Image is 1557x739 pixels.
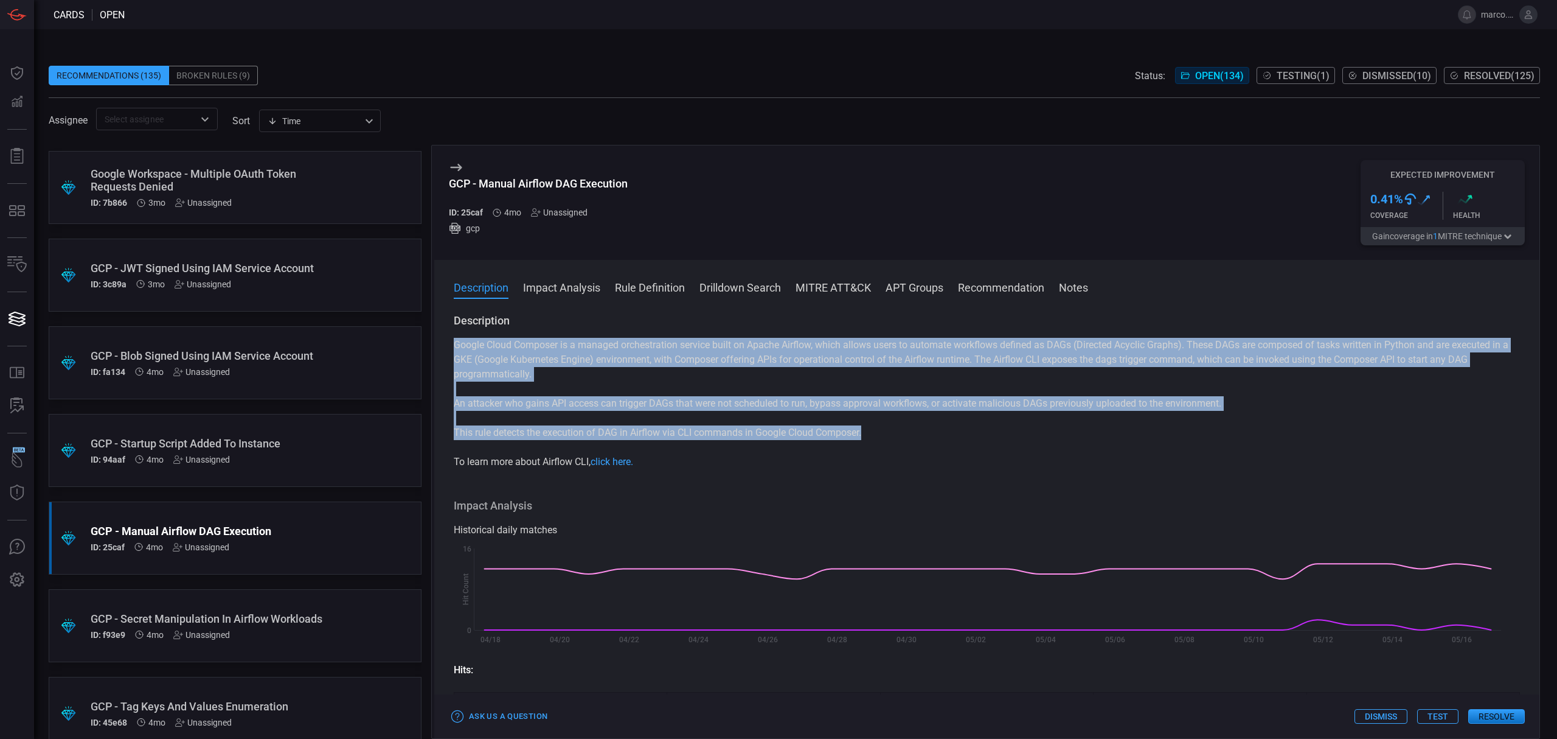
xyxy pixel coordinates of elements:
span: May 21, 2025 9:44 AM [504,208,521,217]
div: GCP - Manual Airflow DAG Execution [449,177,628,190]
text: 04/22 [619,636,639,644]
p: Google Cloud Composer is a managed orchestration service built on Apache Airflow, which allows us... [454,338,1520,382]
button: Drilldown Search [699,279,781,294]
button: ALERT ANALYSIS [2,391,32,421]
span: May 21, 2025 9:44 AM [147,630,164,640]
h3: Description [454,313,1520,328]
h5: ID: 7b866 [91,198,127,208]
text: 04/20 [550,636,570,644]
h5: ID: 3c89a [91,279,127,289]
h5: ID: 45e68 [91,718,127,727]
button: Resolve [1468,709,1525,724]
text: 04/30 [896,636,917,644]
button: Impact Analysis [523,279,600,294]
h5: ID: 25caf [449,208,483,217]
div: Unassigned [173,455,230,464]
span: Assignee [49,114,88,126]
span: Open ( 134 ) [1195,70,1244,82]
div: Unassigned [175,718,232,727]
p: This rule detects the execution of DAG in Airflow via CLI commands in Google Cloud Composer. [454,426,1520,440]
div: Google Workspace - Multiple OAuth Token Requests Denied [91,167,333,193]
div: Broken Rules (9) [169,66,258,85]
text: 05/10 [1244,636,1264,644]
div: GCP - Secret Manipulation In Airflow Workloads [91,612,333,625]
div: Recommendations (135) [49,66,169,85]
button: Inventory [2,250,32,279]
button: Ask Us A Question [2,533,32,562]
text: 05/06 [1105,636,1125,644]
p: An attacker who gains API access can trigger DAGs that were not scheduled to run, bypass approval... [454,396,1520,411]
div: Unassigned [173,630,230,640]
button: Open [196,111,213,128]
input: Select assignee [100,111,194,127]
h5: Expected Improvement [1361,170,1525,180]
button: Recommendation [958,279,1044,294]
button: Cards [2,304,32,334]
text: 05/04 [1036,636,1056,644]
h5: ID: f93e9 [91,630,125,640]
button: MITRE - Detection Posture [2,196,32,225]
div: Unassigned [173,542,229,552]
button: Open(134) [1175,67,1249,84]
button: Detections [2,88,32,117]
text: 04/18 [480,636,501,644]
button: Ask Us a Question [449,707,550,726]
text: 04/24 [688,636,709,644]
div: Unassigned [175,279,231,289]
span: marco.[PERSON_NAME] [1481,10,1514,19]
button: Notes [1059,279,1088,294]
button: Dismiss [1354,709,1407,724]
div: GCP - Blob Signed Using IAM Service Account [91,349,333,362]
text: Hit Count [462,573,470,605]
button: Test [1417,709,1458,724]
p: To learn more about Airflow CLI, [454,455,1520,469]
span: Testing ( 1 ) [1277,70,1330,82]
span: May 27, 2025 5:49 AM [147,367,164,377]
a: click here. [591,456,633,468]
text: 0 [467,626,471,635]
text: 16 [463,545,471,553]
text: 04/28 [827,636,847,644]
button: MITRE ATT&CK [796,279,871,294]
h3: Impact Analysis [454,499,1520,513]
text: 05/16 [1452,636,1472,644]
button: Dashboard [2,58,32,88]
span: Jun 05, 2025 8:20 AM [148,198,165,208]
div: Health [1453,211,1525,220]
span: May 14, 2025 3:24 AM [148,718,165,727]
div: GCP - JWT Signed Using IAM Service Account [91,262,333,275]
div: Historical daily matches [454,523,1520,538]
button: Rule Definition [615,279,685,294]
text: 04/26 [758,636,778,644]
button: Threat Intelligence [2,478,32,508]
button: Rule Catalog [2,359,32,388]
span: Resolved ( 125 ) [1464,70,1534,82]
h3: 0.41 % [1370,192,1403,206]
button: Wingman [2,446,32,475]
text: 05/12 [1313,636,1333,644]
button: Dismissed(10) [1342,67,1437,84]
span: May 27, 2025 5:49 AM [147,455,164,464]
text: 05/14 [1382,636,1403,644]
button: Description [454,279,508,294]
button: Reports [2,142,32,171]
button: Resolved(125) [1444,67,1540,84]
label: sort [232,115,250,127]
div: GCP - Manual Airflow DAG Execution [91,525,333,538]
button: Testing(1) [1257,67,1335,84]
button: Gaincoverage in1MITRE technique [1361,227,1525,245]
h5: ID: 25caf [91,542,125,552]
div: Unassigned [531,208,588,217]
button: Preferences [2,566,32,595]
div: GCP - Tag Keys And Values Enumeration [91,700,333,713]
strong: Hits: [454,664,473,676]
div: Unassigned [173,367,230,377]
h5: ID: fa134 [91,367,125,377]
div: Unassigned [175,198,232,208]
button: APT Groups [886,279,943,294]
span: Jun 05, 2025 8:20 AM [148,279,165,289]
text: 05/08 [1174,636,1195,644]
div: GCP - Startup Script Added To Instance [91,437,333,450]
span: 1 [1433,231,1438,241]
div: Time [268,115,361,127]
